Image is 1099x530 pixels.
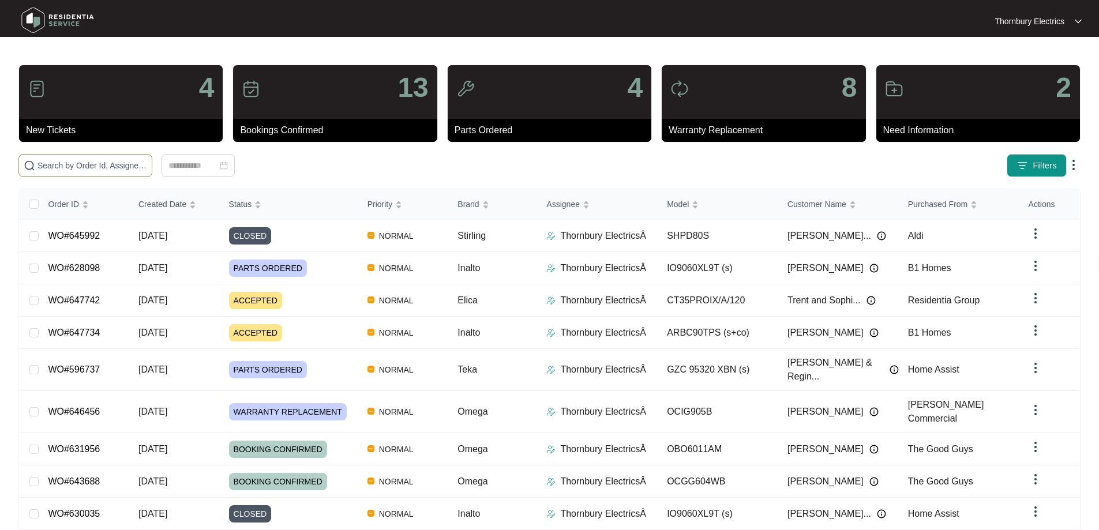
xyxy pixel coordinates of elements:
span: [DATE] [138,407,167,416]
img: Assigner Icon [546,509,556,518]
img: icon [28,80,46,98]
img: dropdown arrow [1029,227,1042,240]
img: Info icon [869,445,879,454]
span: BOOKING CONFIRMED [229,441,327,458]
img: Vercel Logo [367,510,374,517]
a: WO#647734 [48,328,100,337]
p: Thornbury ElectricsÂ [560,294,646,307]
img: Vercel Logo [367,329,374,336]
img: icon [885,80,903,98]
p: Bookings Confirmed [240,123,437,137]
p: Thornbury ElectricsÂ [560,363,646,377]
span: [PERSON_NAME] Commercial [908,400,984,423]
img: Vercel Logo [367,408,374,415]
span: [DATE] [138,231,167,240]
td: CT35PROIX/A/120 [658,284,778,317]
img: Info icon [869,477,879,486]
span: PARTS ORDERED [229,260,307,277]
img: Info icon [869,264,879,273]
span: Order ID [48,198,79,211]
td: IO9060XL9T (s) [658,252,778,284]
span: Inalto [457,328,480,337]
th: Status [220,189,358,220]
img: Assigner Icon [546,445,556,454]
span: [DATE] [138,509,167,518]
span: Omega [457,407,487,416]
img: icon [670,80,689,98]
th: Model [658,189,778,220]
a: WO#628098 [48,263,100,273]
p: Thornbury ElectricsÂ [560,229,646,243]
span: NORMAL [374,229,418,243]
p: Thornbury ElectricsÂ [560,475,646,488]
p: Thornbury ElectricsÂ [560,442,646,456]
span: The Good Guys [908,444,973,454]
th: Created Date [129,189,220,220]
button: filter iconFilters [1007,154,1067,177]
img: dropdown arrow [1029,361,1042,375]
p: New Tickets [26,123,223,137]
img: dropdown arrow [1029,403,1042,417]
span: B1 Homes [908,263,951,273]
th: Purchased From [899,189,1019,220]
img: Assigner Icon [546,328,556,337]
a: WO#646456 [48,407,100,416]
span: Omega [457,444,487,454]
span: Home Assist [908,364,959,374]
td: ARBC90TPS (s+co) [658,317,778,349]
span: [PERSON_NAME]... [787,229,871,243]
a: WO#631956 [48,444,100,454]
th: Priority [358,189,449,220]
img: icon [456,80,475,98]
span: [PERSON_NAME] & Regin... [787,356,884,384]
span: [PERSON_NAME] [787,405,864,419]
span: Purchased From [908,198,967,211]
span: Brand [457,198,479,211]
p: Thornbury ElectricsÂ [560,405,646,419]
span: Status [229,198,252,211]
span: CLOSED [229,227,272,245]
th: Actions [1019,189,1079,220]
span: The Good Guys [908,476,973,486]
td: OCGG604WB [658,465,778,498]
span: [DATE] [138,444,167,454]
span: [DATE] [138,295,167,305]
th: Assignee [537,189,658,220]
img: Vercel Logo [367,296,374,303]
span: Filters [1033,160,1057,172]
span: Trent and Sophi... [787,294,861,307]
span: [DATE] [138,476,167,486]
span: Stirling [457,231,486,240]
img: dropdown arrow [1029,472,1042,486]
img: filter icon [1017,160,1028,171]
span: Residentia Group [908,295,980,305]
img: Info icon [869,328,879,337]
p: Thornbury ElectricsÂ [560,507,646,521]
span: ACCEPTED [229,324,282,341]
img: Assigner Icon [546,365,556,374]
img: Info icon [867,296,876,305]
p: Need Information [883,123,1080,137]
p: Thornbury ElectricsÂ [560,326,646,340]
p: 8 [842,74,857,102]
p: 2 [1056,74,1071,102]
td: SHPD80S [658,220,778,252]
span: Home Assist [908,509,959,518]
img: dropdown arrow [1075,18,1082,24]
p: Thornbury Electrics [995,16,1064,27]
span: [PERSON_NAME] [787,326,864,340]
span: Customer Name [787,198,846,211]
span: [PERSON_NAME] [787,442,864,456]
img: Vercel Logo [367,478,374,484]
span: Assignee [546,198,580,211]
p: 4 [627,74,643,102]
img: Info icon [877,231,886,240]
a: WO#643688 [48,476,100,486]
img: Vercel Logo [367,445,374,452]
img: Vercel Logo [367,366,374,373]
img: dropdown arrow [1029,291,1042,305]
span: Aldi [908,231,924,240]
img: Info icon [877,509,886,518]
p: Warranty Replacement [669,123,865,137]
span: [PERSON_NAME] [787,475,864,488]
